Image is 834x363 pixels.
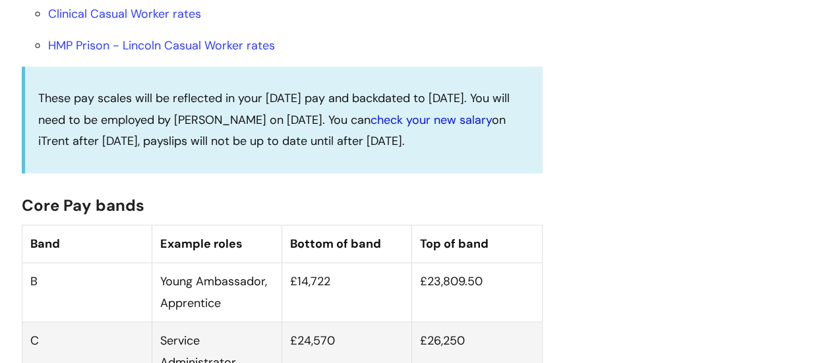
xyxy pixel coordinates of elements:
[48,38,275,53] a: HMP Prison - Lincoln Casual Worker rates
[152,263,282,322] td: Young Ambassador, Apprentice
[22,263,152,322] td: B
[48,6,201,22] a: Clinical Casual Worker rates
[282,263,412,322] td: £14,722
[282,225,412,262] th: Bottom of band
[38,88,529,152] p: These pay scales will be reflected in your [DATE] pay and backdated to [DATE]. You will need to b...
[152,225,282,262] th: Example roles
[412,225,542,262] th: Top of band
[412,263,542,322] td: £23,809.50
[371,112,492,128] a: check your new salary
[22,225,152,262] th: Band
[22,195,144,215] span: Core Pay bands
